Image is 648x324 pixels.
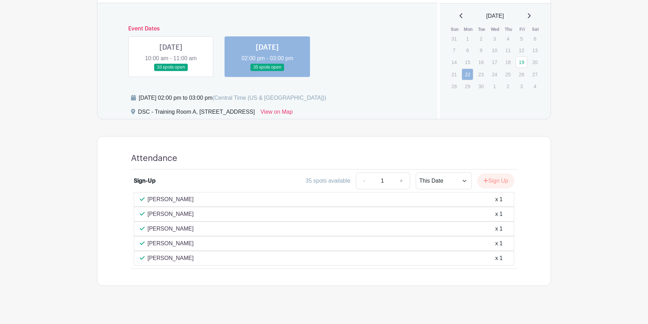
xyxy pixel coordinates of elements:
[489,81,500,92] p: 1
[502,45,514,56] p: 11
[475,26,489,33] th: Tue
[462,69,473,80] a: 22
[495,195,503,204] div: x 1
[147,195,194,204] p: [PERSON_NAME]
[260,108,292,119] a: View on Map
[212,95,326,101] span: (Central Time (US & [GEOGRAPHIC_DATA]))
[448,69,460,80] p: 21
[502,69,514,80] p: 25
[462,45,473,56] p: 8
[529,57,541,68] p: 20
[529,26,543,33] th: Sat
[305,177,350,185] div: 35 spots available
[516,69,527,80] p: 26
[448,33,460,44] p: 31
[488,26,502,33] th: Wed
[529,33,541,44] p: 6
[131,153,177,163] h4: Attendance
[489,57,500,68] p: 17
[147,225,194,233] p: [PERSON_NAME]
[475,45,487,56] p: 9
[147,210,194,218] p: [PERSON_NAME]
[138,108,255,119] div: DSC - Training Room A, [STREET_ADDRESS]
[475,57,487,68] p: 16
[477,174,514,188] button: Sign Up
[502,81,514,92] p: 2
[502,26,516,33] th: Thu
[529,45,541,56] p: 13
[529,81,541,92] p: 4
[123,26,412,32] h6: Event Dates
[462,33,473,44] p: 1
[462,81,473,92] p: 29
[461,26,475,33] th: Mon
[393,172,410,189] a: +
[475,33,487,44] p: 2
[495,225,503,233] div: x 1
[502,57,514,68] p: 18
[529,69,541,80] p: 27
[139,94,326,102] div: [DATE] 02:00 pm to 03:00 pm
[448,45,460,56] p: 7
[495,239,503,248] div: x 1
[515,26,529,33] th: Fri
[495,254,503,262] div: x 1
[516,45,527,56] p: 12
[462,57,473,68] p: 15
[356,172,372,189] a: -
[516,56,527,68] a: 19
[475,81,487,92] p: 30
[134,177,156,185] div: Sign-Up
[489,45,500,56] p: 10
[489,69,500,80] p: 24
[486,12,504,20] span: [DATE]
[495,210,503,218] div: x 1
[448,26,462,33] th: Sun
[147,239,194,248] p: [PERSON_NAME]
[448,57,460,68] p: 14
[489,33,500,44] p: 3
[448,81,460,92] p: 28
[516,33,527,44] p: 5
[147,254,194,262] p: [PERSON_NAME]
[502,33,514,44] p: 4
[516,81,527,92] p: 3
[475,69,487,80] p: 23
